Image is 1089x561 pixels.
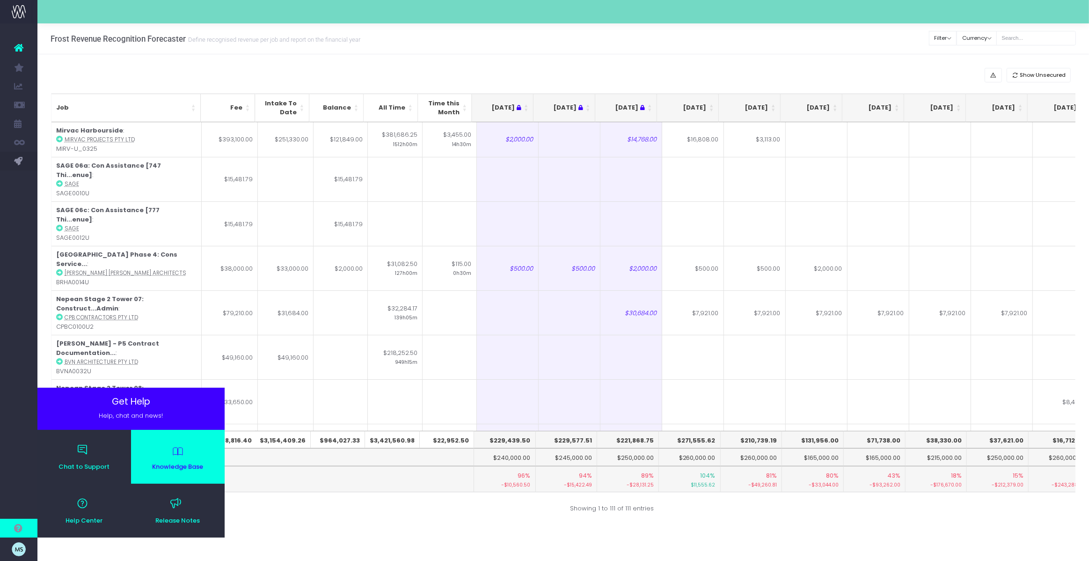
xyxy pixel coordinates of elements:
[786,246,848,290] td: $2,000.00
[202,246,258,290] td: $38,000.00
[51,335,202,379] td: : BVNA0032U
[51,122,202,157] td: : MIRV-U_0325
[597,448,659,466] td: $250,000.00
[910,480,962,489] small: -$176,670.00
[842,94,904,122] th: Jan 26: activate to sort column ascending
[472,94,534,122] th: Jul 25 : activate to sort column ascending
[393,140,417,148] small: 1512h00m
[951,471,962,480] span: 18%
[423,246,477,290] td: $115.00
[51,201,202,246] td: : SAGE0012U
[56,384,144,402] strong: Nepean Stage 2 Tower 08: Commissioning...
[1007,68,1071,82] button: Show Unsecured
[570,499,654,513] div: Showing 1 to 111 of 111 entries
[314,424,368,459] td: $4,920.00
[186,34,360,44] small: Define recognised revenue per job and report on the financial year
[967,448,1029,466] td: $250,000.00
[719,94,781,122] th: Nov 25: activate to sort column ascending
[51,379,202,424] td: : CPBC0100U3
[597,431,659,449] th: $221,868.75
[1013,471,1023,480] span: 15%
[725,480,777,489] small: -$49,260.81
[518,471,531,480] span: 96%
[662,122,724,157] td: $16,808.00
[423,122,477,157] td: $3,455.00
[848,290,909,335] td: $7,921.00
[42,464,127,470] span: Chat to Support
[51,290,202,335] td: : CPBC0100U2
[56,295,144,313] strong: Nepean Stage 2 Tower 07: Construct...Admin
[600,290,662,335] td: $30,684.00
[368,122,423,157] td: $381,686.25
[202,335,258,379] td: $49,160.00
[536,448,598,466] td: $245,000.00
[906,448,967,466] td: $215,000.00
[929,31,957,45] button: Filter
[787,480,839,489] small: -$33,044.00
[65,136,135,143] abbr: Mirvac Projects Pty Ltd
[887,471,900,480] span: 43%
[311,431,365,449] th: $964,027.33
[65,358,138,366] abbr: BVN Architecture Pty Ltd
[972,480,1023,489] small: -$212,379.00
[659,448,721,466] td: $260,000.00
[541,480,592,489] small: -$15,422.49
[395,313,417,321] small: 139h05m
[1020,71,1066,79] span: Show Unsecured
[44,411,218,421] span: Help, chat and news!
[65,269,186,277] abbr: Brewster Hjorth Architects
[724,246,786,290] td: $500.00
[368,246,423,290] td: $31,082.50
[782,448,844,466] td: $165,000.00
[314,201,368,246] td: $15,481.79
[844,448,906,466] td: $165,000.00
[848,480,900,489] small: -$93,262.00
[600,246,662,290] td: $2,000.00
[479,480,531,489] small: -$10,560.50
[65,314,138,321] abbr: CPB Contractors Pty Ltd
[904,94,966,122] th: Feb 26: activate to sort column ascending
[701,471,716,480] span: 104%
[368,290,423,335] td: $32,284.17
[258,246,314,290] td: $33,000.00
[395,268,417,277] small: 127h00m
[51,34,360,44] h3: Frost Revenue Recognition Forecaster
[202,201,258,246] td: $15,481.79
[65,225,79,232] abbr: SAGE
[662,290,724,335] td: $7,921.00
[844,431,906,449] th: $71,738.00
[595,94,657,122] th: Sep 25 : activate to sort column ascending
[51,157,202,201] td: : SAGE0010U
[534,94,595,122] th: Aug 25 : activate to sort column ascending
[258,335,314,379] td: $49,160.00
[453,268,472,277] small: 0h30m
[314,122,368,157] td: $121,849.00
[202,122,258,157] td: $393,100.00
[112,395,150,408] span: Get Help
[309,94,364,122] th: Balance: activate to sort column ascending
[51,94,201,122] th: Job: activate to sort column ascending
[51,466,474,492] td: Target %
[477,122,539,157] td: $2,000.00
[826,471,839,480] span: 80%
[56,126,123,135] strong: Mirvac Harbourside
[314,157,368,201] td: $15,481.79
[539,246,600,290] td: $500.00
[967,431,1029,449] th: $37,621.00
[966,94,1028,122] th: Mar 26: activate to sort column ascending
[909,290,971,335] td: $7,921.00
[781,94,842,122] th: Dec 25: activate to sort column ascending
[202,157,258,201] td: $15,481.79
[766,471,777,480] span: 81%
[536,431,598,449] th: $229,577.51
[641,471,654,480] span: 89%
[662,246,724,290] td: $500.00
[724,290,786,335] td: $7,921.00
[600,122,662,157] td: $14,768.00
[258,290,314,335] td: $31,684.00
[474,431,536,449] th: $229,439.50
[368,335,423,379] td: $218,252.50
[136,517,220,524] span: Release Notes
[255,94,309,122] th: Intake To Date: activate to sort column ascending
[659,431,721,449] th: $271,555.62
